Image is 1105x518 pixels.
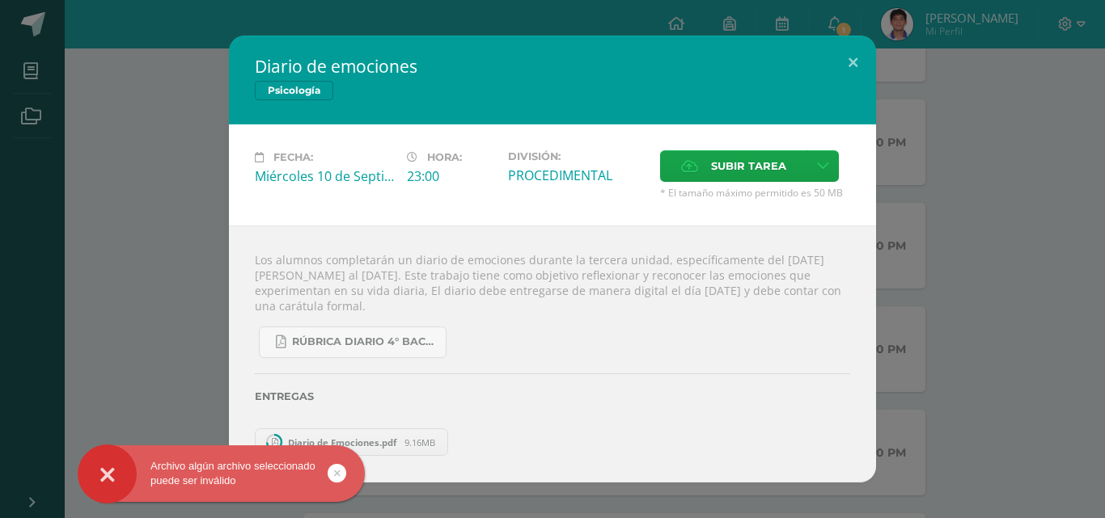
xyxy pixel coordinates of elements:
span: Diario de Emociones.pdf [280,436,404,449]
div: Los alumnos completarán un diario de emociones durante la tercera unidad, específicamente del [DA... [229,225,876,482]
span: RÚBRICA DIARIO 4° BACHI.pdf [292,335,438,348]
div: Miércoles 10 de Septiembre [255,167,394,185]
button: Close (Esc) [830,36,876,91]
h2: Diario de emociones [255,55,850,78]
span: Subir tarea [711,151,786,181]
label: Entregas [255,390,850,402]
div: PROCEDIMENTAL [508,166,647,184]
span: * El tamaño máximo permitido es 50 MB [660,186,850,200]
span: Hora: [427,151,462,163]
div: Archivo algún archivo seleccionado puede ser inválido [78,459,365,488]
span: Fecha: [273,151,313,163]
a: RÚBRICA DIARIO 4° BACHI.pdf [259,326,447,358]
span: Psicología [255,81,333,100]
a: Diario de Emociones.pdf [255,428,448,456]
div: 23:00 [407,167,495,185]
span: 9.16MB [404,436,435,449]
label: División: [508,150,647,162]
